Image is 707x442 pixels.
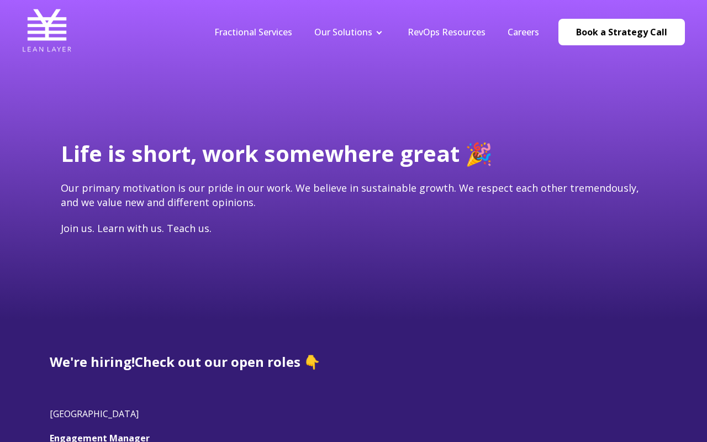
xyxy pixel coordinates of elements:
[61,222,212,235] span: Join us. Learn with us. Teach us.
[408,26,486,38] a: RevOps Resources
[61,138,493,169] span: Life is short, work somewhere great 🎉
[203,26,550,38] div: Navigation Menu
[22,6,72,55] img: Lean Layer Logo
[508,26,539,38] a: Careers
[50,408,139,420] span: [GEOGRAPHIC_DATA]
[50,352,135,371] span: We're hiring!
[558,19,685,45] a: Book a Strategy Call
[135,352,320,371] span: Check out our open roles 👇
[314,26,372,38] a: Our Solutions
[214,26,292,38] a: Fractional Services
[61,181,639,208] span: Our primary motivation is our pride in our work. We believe in sustainable growth. We respect eac...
